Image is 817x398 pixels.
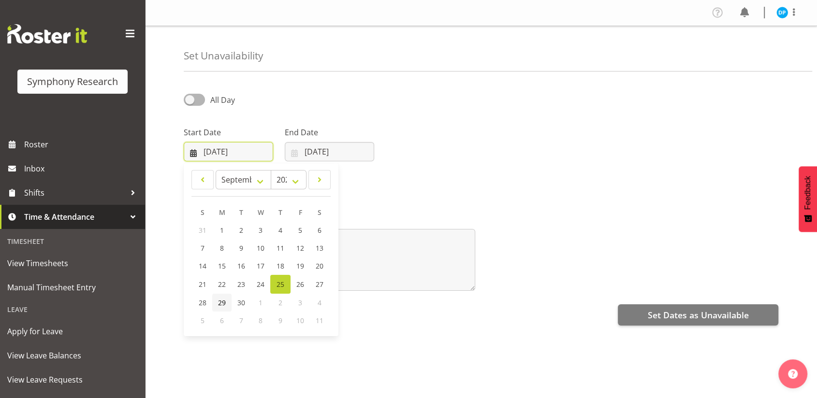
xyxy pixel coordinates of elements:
a: 22 [212,275,232,294]
span: 21 [199,280,206,289]
span: 7 [239,316,243,325]
span: 10 [257,243,264,253]
span: F [299,208,302,217]
a: 21 [193,275,212,294]
a: 3 [251,221,270,239]
a: Apply for Leave [2,319,143,343]
a: 25 [270,275,291,294]
a: View Leave Balances [2,343,143,368]
a: 10 [251,239,270,257]
input: Click to select... [285,142,374,161]
label: Start Date [184,127,273,138]
span: View Timesheets [7,256,138,270]
span: 9 [278,316,282,325]
h4: Set Unavailability [184,50,263,61]
a: 7 [193,239,212,257]
span: 7 [201,243,204,253]
span: 16 [237,261,245,270]
span: 3 [298,298,302,307]
span: 2 [278,298,282,307]
span: Shifts [24,185,126,200]
span: 31 [199,226,206,235]
span: 8 [220,243,224,253]
span: Time & Attendance [24,210,126,224]
span: Apply for Leave [7,324,138,339]
a: 12 [291,239,310,257]
span: 11 [277,243,284,253]
a: 28 [193,294,212,312]
a: 30 [232,294,251,312]
button: Feedback - Show survey [799,166,817,232]
span: 13 [316,243,323,253]
span: 9 [239,243,243,253]
a: 18 [270,257,291,275]
span: View Leave Balances [7,348,138,363]
span: 19 [296,261,304,270]
a: 1 [212,221,232,239]
span: T [239,208,243,217]
label: End Date [285,127,374,138]
span: 8 [259,316,263,325]
span: 3 [259,226,263,235]
span: 1 [220,226,224,235]
span: 25 [277,280,284,289]
a: View Leave Requests [2,368,143,392]
span: 5 [298,226,302,235]
span: 28 [199,298,206,307]
span: 15 [218,261,226,270]
span: 5 [201,316,204,325]
a: 16 [232,257,251,275]
span: 6 [220,316,224,325]
a: 26 [291,275,310,294]
a: 15 [212,257,232,275]
img: help-xxl-2.png [788,369,798,379]
span: 24 [257,280,264,289]
span: View Leave Requests [7,372,138,387]
span: M [219,208,225,217]
span: Feedback [803,176,812,210]
span: All Day [210,95,235,105]
span: 2 [239,226,243,235]
a: 11 [270,239,291,257]
a: 4 [270,221,291,239]
button: Set Dates as Unavailable [618,304,778,326]
span: 20 [316,261,323,270]
span: 1 [259,298,263,307]
span: 23 [237,280,245,289]
a: 5 [291,221,310,239]
span: W [258,208,264,217]
a: 29 [212,294,232,312]
img: divyadeep-parmar11611.jpg [776,7,788,18]
div: Symphony Research [27,74,118,89]
a: 17 [251,257,270,275]
span: 18 [277,261,284,270]
span: 11 [316,316,323,325]
span: S [318,208,321,217]
div: Timesheet [2,231,143,251]
span: Inbox [24,161,140,176]
a: 9 [232,239,251,257]
span: 17 [257,261,264,270]
span: 22 [218,280,226,289]
a: 27 [310,275,329,294]
span: 26 [296,280,304,289]
span: Roster [24,137,140,152]
span: S [201,208,204,217]
a: View Timesheets [2,251,143,275]
span: 6 [318,226,321,235]
span: Set Dates as Unavailable [647,309,748,321]
a: 8 [212,239,232,257]
a: 23 [232,275,251,294]
a: 20 [310,257,329,275]
span: 4 [278,226,282,235]
a: 2 [232,221,251,239]
a: 6 [310,221,329,239]
a: Manual Timesheet Entry [2,275,143,299]
span: 29 [218,298,226,307]
span: T [278,208,282,217]
a: 13 [310,239,329,257]
div: Leave [2,299,143,319]
span: 14 [199,261,206,270]
span: 10 [296,316,304,325]
a: 24 [251,275,270,294]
